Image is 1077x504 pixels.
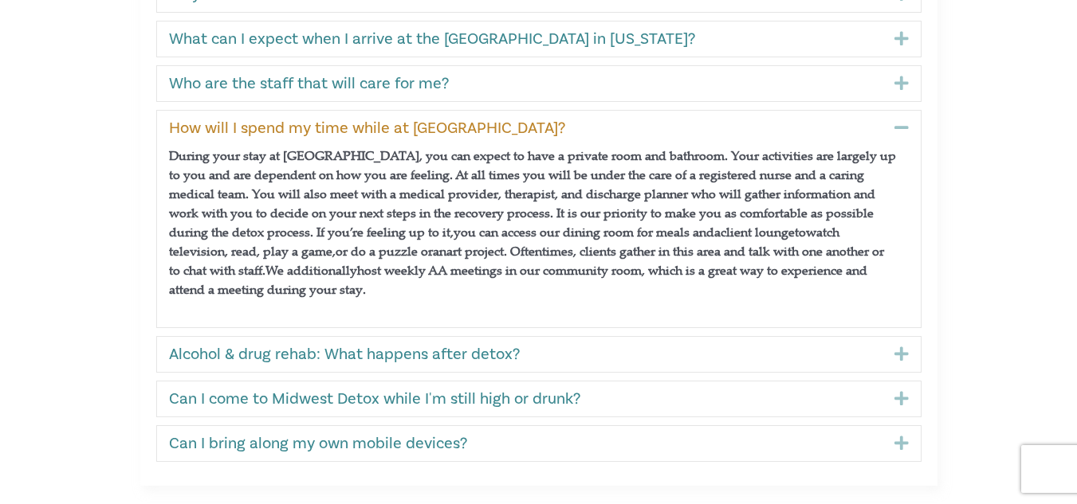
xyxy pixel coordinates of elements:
[454,223,714,240] span: you can access our dining room for meals and
[721,223,795,240] span: client lounge
[336,242,433,260] span: or do a puzzle or
[169,223,839,260] span: watch television, read, play a game
[795,223,806,240] span: to
[169,119,871,138] a: How will I spend my time while at [GEOGRAPHIC_DATA]?
[450,223,454,240] span: ,
[332,242,336,260] span: ,
[169,389,871,408] a: Can I come to Midwest Detox while I'm still high or drunk?
[265,261,357,279] span: We additionally
[169,261,867,298] span: host weekly AA meetings in our community room, which is a great way to experience and attend a me...
[169,29,871,49] a: What can I expect when I arrive at the [GEOGRAPHIC_DATA] in [US_STATE]?
[433,242,446,260] span: an
[169,74,871,93] a: Who are the staff that will care for me?
[714,223,721,240] span: a
[169,242,884,279] span: art project. Oftentimes, clients gather in this area and talk with one another or to chat with st...
[169,434,871,453] a: Can I bring along my own mobile devices?
[169,147,896,240] span: During your stay at [GEOGRAPHIC_DATA], you can expect to have a private room and bathroom. Your a...
[169,345,871,364] a: Alcohol & drug rehab: What happens after detox?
